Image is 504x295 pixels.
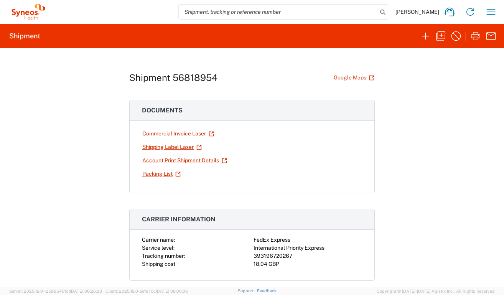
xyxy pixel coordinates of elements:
span: Carrier name: [142,237,175,243]
input: Shipment, tracking or reference number [179,5,377,19]
h2: Shipment [9,31,40,41]
span: Carrier information [142,216,216,223]
a: Packing List [142,167,181,181]
span: Service level: [142,245,175,251]
span: Documents [142,107,183,114]
div: FedEx Express [254,236,362,244]
span: Copyright © [DATE]-[DATE] Agistix Inc., All Rights Reserved [377,288,495,295]
a: Shipping Label Laser [142,140,202,154]
span: Client: 2025.19.0-aefe70c [105,289,188,293]
h1: Shipment 56818954 [129,72,217,83]
div: International Priority Express [254,244,362,252]
a: Commercial Invoice Laser [142,127,214,140]
span: [DATE] 08:26:33 [70,289,102,293]
span: [PERSON_NAME] [395,8,439,15]
span: Tracking number: [142,253,185,259]
a: Google Maps [333,71,375,84]
span: Shipping cost [142,261,175,267]
span: Server: 2025.19.0-1259b540fc1 [9,289,102,293]
a: Support [238,288,257,293]
span: [DATE] 08:00:06 [156,289,188,293]
div: 393196720267 [254,252,362,260]
a: Feedback [257,288,277,293]
div: 18.04 GBP [254,260,362,268]
a: Account Print Shipment Details [142,154,227,167]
